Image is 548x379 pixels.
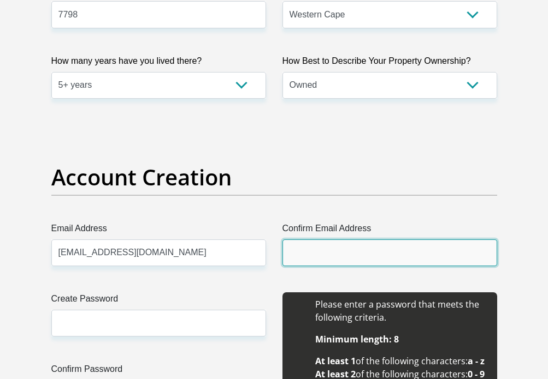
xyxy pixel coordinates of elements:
[315,333,399,345] b: Minimum length: 8
[51,164,497,190] h2: Account Creation
[51,222,266,239] label: Email Address
[51,239,266,266] input: Email Address
[282,72,497,99] select: Please select a value
[315,354,486,368] li: of the following characters:
[51,55,266,72] label: How many years have you lived there?
[282,1,497,28] select: Please Select a Province
[51,292,266,310] label: Create Password
[468,355,485,367] b: a - z
[51,310,266,336] input: Create Password
[51,1,266,28] input: Postal Code
[315,298,486,324] li: Please enter a password that meets the following criteria.
[282,55,497,72] label: How Best to Describe Your Property Ownership?
[51,72,266,99] select: Please select a value
[282,239,497,266] input: Confirm Email Address
[282,222,497,239] label: Confirm Email Address
[315,355,356,367] b: At least 1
